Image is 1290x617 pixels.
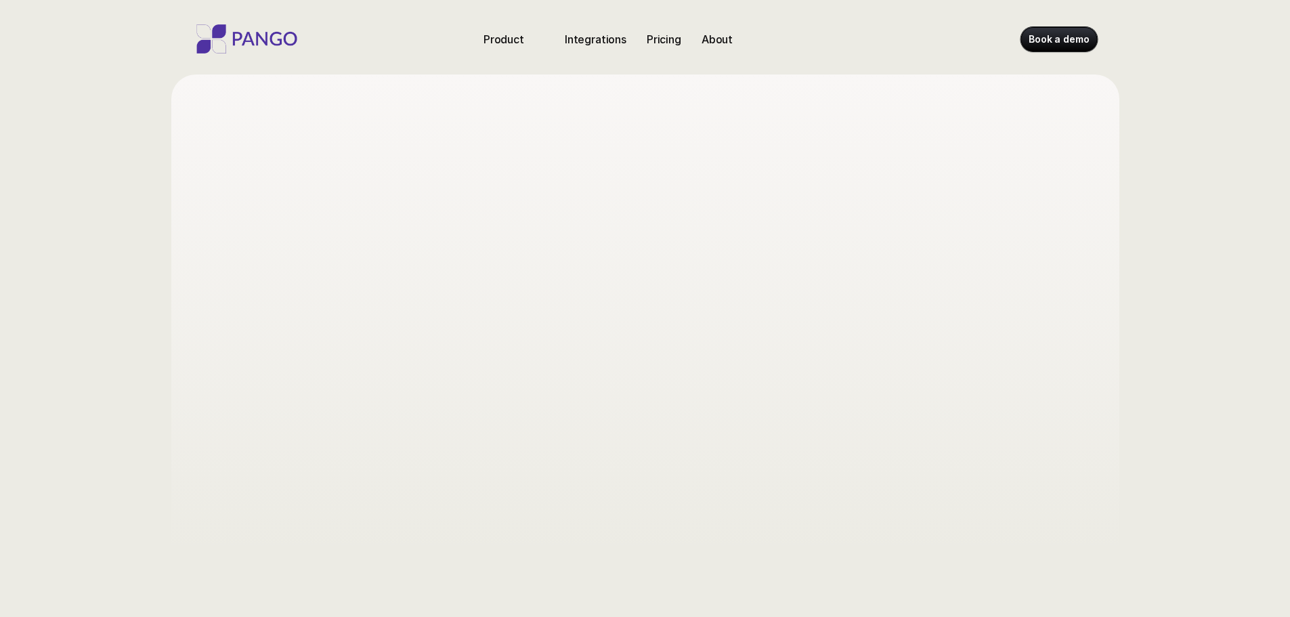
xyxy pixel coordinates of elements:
[741,289,762,310] button: Previous
[565,31,626,47] p: Integrations
[641,28,687,50] a: Pricing
[696,28,738,50] a: About
[1004,289,1025,310] button: Next
[741,289,762,310] img: Back Arrow
[647,31,681,47] p: Pricing
[1029,33,1089,46] p: Book a demo
[702,31,733,47] p: About
[559,28,632,50] a: Integrations
[1020,27,1097,51] a: Book a demo
[1004,289,1025,310] img: Next Arrow
[483,31,524,47] p: Product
